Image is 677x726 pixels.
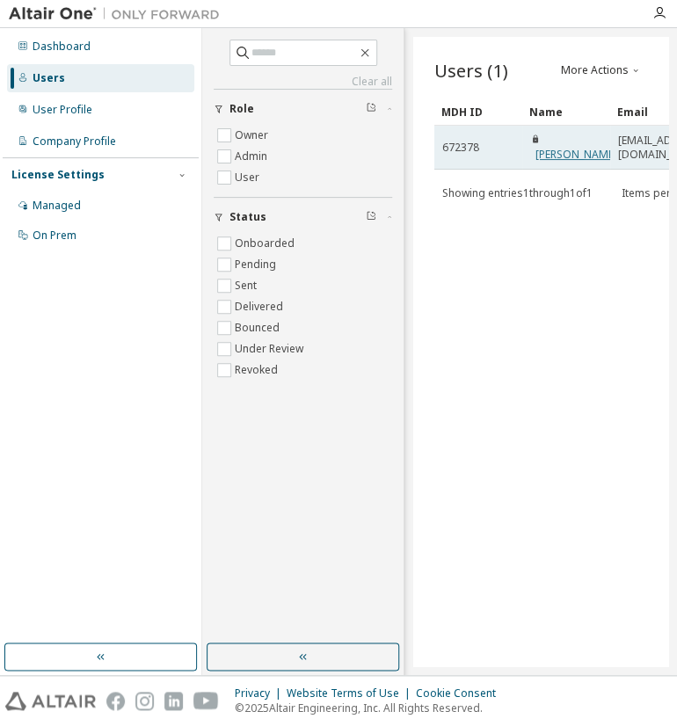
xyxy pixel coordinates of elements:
div: Name [529,98,603,126]
label: User [235,167,263,188]
div: Dashboard [33,40,91,54]
span: Status [229,210,266,224]
div: MDH ID [441,98,515,126]
div: Website Terms of Use [287,686,416,701]
span: Showing entries 1 through 1 of 1 [442,185,593,200]
label: Pending [235,254,280,275]
label: Owner [235,125,272,146]
a: [PERSON_NAME] [535,147,617,162]
label: Revoked [235,359,281,381]
img: youtube.svg [193,692,219,710]
span: Clear filter [366,102,376,116]
div: Users [33,71,65,85]
img: instagram.svg [135,692,154,710]
div: Company Profile [33,134,116,149]
button: More Actions [559,63,644,77]
img: facebook.svg [106,692,125,710]
label: Onboarded [235,233,298,254]
label: Delivered [235,296,287,317]
div: License Settings [11,168,105,182]
span: Clear filter [366,210,376,224]
button: Status [214,198,392,236]
button: Role [214,90,392,128]
div: User Profile [33,103,92,117]
label: Bounced [235,317,283,338]
div: Cookie Consent [416,686,506,701]
p: © 2025 Altair Engineering, Inc. All Rights Reserved. [235,701,506,715]
span: 672378 [442,141,479,155]
a: Clear all [214,75,392,89]
label: Sent [235,275,260,296]
div: On Prem [33,229,76,243]
label: Under Review [235,338,307,359]
label: Admin [235,146,271,167]
img: altair_logo.svg [5,692,96,710]
img: Altair One [9,5,229,23]
div: Managed [33,199,81,213]
div: Privacy [235,686,287,701]
span: Role [229,102,254,116]
span: Users (1) [434,58,508,83]
img: linkedin.svg [164,692,183,710]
